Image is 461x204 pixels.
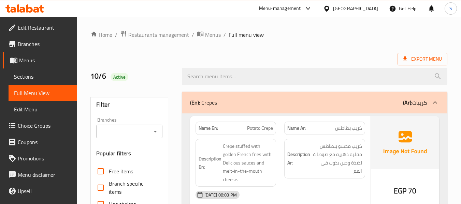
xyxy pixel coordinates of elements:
[247,125,273,132] span: Potato Crepe
[111,73,128,81] div: Active
[398,53,447,65] span: Export Menu
[312,142,362,175] span: كريب محشو ببطاطس مقلية ذهبية مع صوصات لذيذة وجبن يذوب في الفم
[90,71,173,81] h2: 10/6
[109,167,133,175] span: Free items
[9,85,77,101] a: Full Menu View
[333,5,378,12] div: [GEOGRAPHIC_DATA]
[202,192,240,198] span: [DATE] 08:03 PM
[18,40,72,48] span: Branches
[394,184,406,198] span: EGP
[190,98,217,107] p: Crepes
[115,31,117,39] li: /
[9,68,77,85] a: Sections
[199,125,218,132] strong: Name En:
[403,55,442,63] span: Export Menu
[18,154,72,162] span: Promotions
[287,125,306,132] strong: Name Ar:
[18,138,72,146] span: Coupons
[229,31,264,39] span: Full menu view
[259,4,301,13] div: Menu-management
[205,31,221,39] span: Menus
[18,23,72,32] span: Edit Restaurant
[199,155,221,171] strong: Description En:
[3,150,77,167] a: Promotions
[9,101,77,117] a: Edit Menu
[371,116,439,169] img: Ae5nvW7+0k+MAAAAAElFTkSuQmCC
[3,36,77,52] a: Branches
[14,89,72,97] span: Full Menu View
[18,187,72,195] span: Upsell
[3,52,77,68] a: Menus
[223,142,273,184] span: Crepe stuffed with golden French fries with Delicious sauces and melt-in-the-mouth cheese.
[120,30,189,39] a: Restaurants management
[14,73,72,81] span: Sections
[14,105,72,113] span: Edit Menu
[96,97,162,112] div: Filter
[96,150,162,157] h3: Popular filters
[403,98,427,107] p: كريبات
[18,122,72,130] span: Choice Groups
[19,56,72,64] span: Menus
[3,167,77,183] a: Menu disclaimer
[192,31,194,39] li: /
[335,125,362,132] span: كريب بطاطس
[3,134,77,150] a: Coupons
[403,97,412,108] b: (Ar):
[449,5,452,12] span: S
[287,150,310,167] strong: Description Ar:
[111,74,128,80] span: Active
[3,117,77,134] a: Choice Groups
[128,31,189,39] span: Restaurants management
[150,127,160,136] button: Open
[18,171,72,179] span: Menu disclaimer
[224,31,226,39] li: /
[408,184,416,198] span: 70
[197,30,221,39] a: Menus
[182,68,447,85] input: search
[109,179,157,196] span: Branch specific items
[3,183,77,199] a: Upsell
[190,97,200,108] b: (En):
[3,19,77,36] a: Edit Restaurant
[90,31,112,39] a: Home
[90,30,447,39] nav: breadcrumb
[182,92,447,113] div: (En): Crepes(Ar):كريبات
